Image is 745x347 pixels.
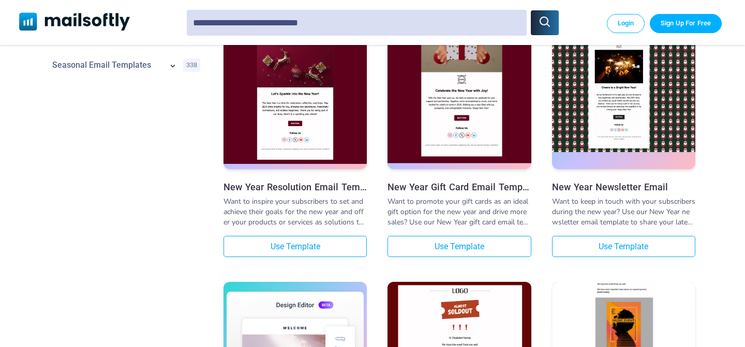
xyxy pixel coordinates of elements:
[388,236,531,257] a: Use Template
[224,197,367,228] div: Want to inspire your subscribers to set and achieve their goals for the new year and offer your p...
[388,197,531,228] div: Want to promote your gift cards as an ideal gift option for the new year and drive more sales? Us...
[552,236,695,257] a: Use Template
[388,14,531,172] a: New Year Gift Card Email Template
[607,14,645,33] a: Login
[552,14,695,172] a: New Year Newsletter Email
[224,14,367,172] a: New Year Resolution Email Template
[224,182,367,192] a: New Year Resolution Email Template
[552,197,695,228] div: Want to keep in touch with your subscribers during the new year? Use our New Year newsletter emai...
[650,14,722,33] a: Trial
[552,31,695,152] img: New Year Newsletter Email
[168,61,178,73] a: Show subcategories for Seasonal+Email+Templates
[19,12,130,33] a: Mailsoftly
[19,12,130,31] img: Mailsoftly Logo
[224,236,367,257] a: Use Template
[52,60,162,70] a: Category
[224,19,367,164] img: New Year Resolution Email Template
[388,182,531,192] a: New Year Gift Card Email Template
[552,182,695,192] a: New Year Newsletter Email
